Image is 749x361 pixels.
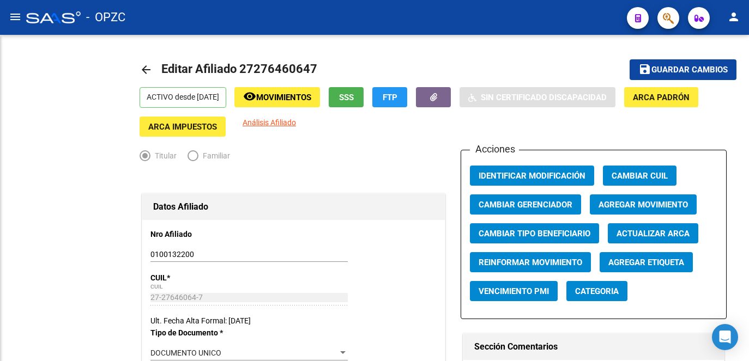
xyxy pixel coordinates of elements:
[727,10,740,23] mat-icon: person
[600,252,693,272] button: Agregar Etiqueta
[460,87,615,107] button: Sin Certificado Discapacidad
[575,286,619,296] span: Categoria
[603,166,676,186] button: Cambiar CUIL
[150,327,236,339] p: Tipo de Documento *
[633,93,690,102] span: ARCA Padrón
[479,229,590,238] span: Cambiar Tipo Beneficiario
[712,324,738,350] div: Open Intercom Messenger
[630,59,736,79] button: Guardar cambios
[470,142,519,157] h3: Acciones
[150,272,236,284] p: CUIL
[256,93,311,102] span: Movimientos
[608,258,684,267] span: Agregar Etiqueta
[470,223,599,243] button: Cambiar Tipo Beneficiario
[140,87,226,108] p: ACTIVO desde [DATE]
[150,228,236,240] p: Nro Afiliado
[479,171,585,181] span: Identificar Modificación
[86,5,125,29] span: - OPZC
[140,154,241,162] mat-radio-group: Elija una opción
[590,194,697,215] button: Agregar Movimiento
[651,65,728,75] span: Guardar cambios
[479,200,572,210] span: Cambiar Gerenciador
[624,87,698,107] button: ARCA Padrón
[198,150,230,162] span: Familiar
[566,281,627,301] button: Categoria
[150,150,177,162] span: Titular
[140,63,153,76] mat-icon: arrow_back
[479,258,582,267] span: Reinformar Movimiento
[148,122,217,132] span: ARCA Impuestos
[608,223,698,243] button: Actualizar ARCA
[470,252,591,272] button: Reinformar Movimiento
[383,93,397,102] span: FTP
[372,87,407,107] button: FTP
[612,171,668,181] span: Cambiar CUIL
[474,338,714,356] h1: Sección Comentarios
[243,118,296,127] span: Análisis Afiliado
[150,315,437,327] div: Ult. Fecha Alta Formal: [DATE]
[470,281,558,301] button: Vencimiento PMI
[479,286,549,296] span: Vencimiento PMI
[9,10,22,23] mat-icon: menu
[161,62,317,76] span: Editar Afiliado 27276460647
[140,117,226,137] button: ARCA Impuestos
[153,198,434,216] h1: Datos Afiliado
[150,348,221,357] span: DOCUMENTO UNICO
[234,87,320,107] button: Movimientos
[329,87,364,107] button: SSS
[243,90,256,103] mat-icon: remove_red_eye
[599,200,688,210] span: Agregar Movimiento
[339,93,354,102] span: SSS
[470,194,581,215] button: Cambiar Gerenciador
[638,63,651,76] mat-icon: save
[481,93,607,102] span: Sin Certificado Discapacidad
[470,166,594,186] button: Identificar Modificación
[617,229,690,238] span: Actualizar ARCA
